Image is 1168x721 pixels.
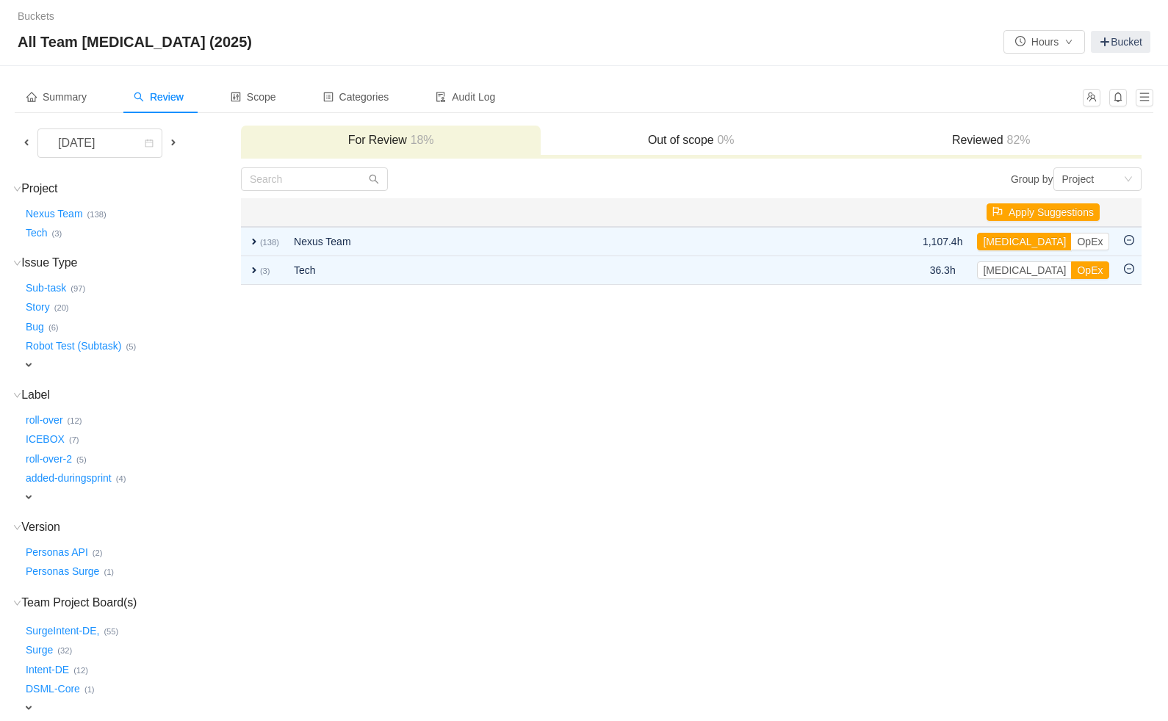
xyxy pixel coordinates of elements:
[23,335,126,358] button: Robot Test (Subtask)
[23,447,76,471] button: roll-over-2
[691,167,1142,191] div: Group by
[18,10,54,22] a: Buckets
[548,133,834,148] h3: Out of scope
[1083,89,1100,106] button: icon: team
[46,129,109,157] div: [DATE]
[241,167,388,191] input: Search
[23,408,68,432] button: roll-over
[52,229,62,238] small: (3)
[23,594,239,613] h3: Team Project Board(s)
[23,222,52,245] button: Tech
[1003,30,1085,54] button: icon: clock-circleHoursicon: down
[134,91,184,103] span: Review
[26,92,37,102] i: icon: home
[407,134,434,146] span: 18%
[84,685,95,694] small: (1)
[23,619,104,642] button: SurgeIntent-DE,
[1124,264,1134,274] i: icon: minus-circle
[260,267,270,275] small: (3)
[23,540,93,564] button: Personas API
[1136,89,1153,106] button: icon: menu
[23,678,84,701] button: DSML-Core
[68,416,82,425] small: (12)
[231,92,241,102] i: icon: control
[145,139,154,149] i: icon: calendar
[13,599,21,607] i: icon: down
[436,91,495,103] span: Audit Log
[260,238,279,247] small: (138)
[987,203,1100,221] button: icon: flagApply Suggestions
[93,548,103,557] small: (2)
[76,455,87,464] small: (5)
[116,474,126,483] small: (4)
[848,133,1134,148] h3: Reviewed
[1124,175,1133,185] i: icon: down
[231,91,276,103] span: Scope
[23,256,239,270] h3: Issue Type
[104,568,114,576] small: (1)
[23,315,48,338] button: Bug
[323,91,389,103] span: Categories
[323,92,334,102] i: icon: profile
[1109,89,1127,106] button: icon: bell
[13,259,21,267] i: icon: down
[134,92,144,102] i: icon: search
[54,303,69,312] small: (20)
[23,491,35,503] span: expand
[23,276,71,300] button: Sub-task
[23,388,239,402] h3: Label
[87,210,107,219] small: (138)
[248,236,260,247] span: expand
[23,520,239,535] h3: Version
[73,666,88,675] small: (12)
[23,560,104,584] button: Personas Surge
[23,359,35,371] span: expand
[977,233,1072,250] button: [MEDICAL_DATA]
[714,134,735,146] span: 0%
[23,467,116,490] button: added-duringsprint
[1124,235,1134,245] i: icon: minus-circle
[126,342,136,351] small: (5)
[248,133,534,148] h3: For Review
[26,91,87,103] span: Summary
[915,256,970,285] td: 36.3h
[915,227,970,256] td: 1,107.4h
[369,174,379,184] i: icon: search
[23,181,239,196] h3: Project
[436,92,446,102] i: icon: audit
[13,391,21,399] i: icon: down
[248,264,260,276] span: expand
[18,30,261,54] span: All Team [MEDICAL_DATA] (2025)
[13,523,21,532] i: icon: down
[1062,168,1095,190] div: Project
[23,639,57,662] button: Surge
[23,658,73,681] button: Intent-DE
[71,284,85,293] small: (97)
[1071,261,1108,279] button: OpEx
[23,296,54,319] button: Story
[48,323,59,332] small: (6)
[977,261,1072,279] button: [MEDICAL_DATA]
[104,627,118,636] small: (55)
[23,202,87,225] button: Nexus Team
[1071,233,1108,250] button: OpEx
[57,646,72,655] small: (32)
[286,227,808,256] td: Nexus Team
[1003,134,1031,146] span: 82%
[69,435,79,444] small: (7)
[23,428,69,452] button: ICEBOX
[13,185,21,193] i: icon: down
[23,702,35,714] span: expand
[1091,31,1150,53] a: Bucket
[286,256,808,285] td: Tech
